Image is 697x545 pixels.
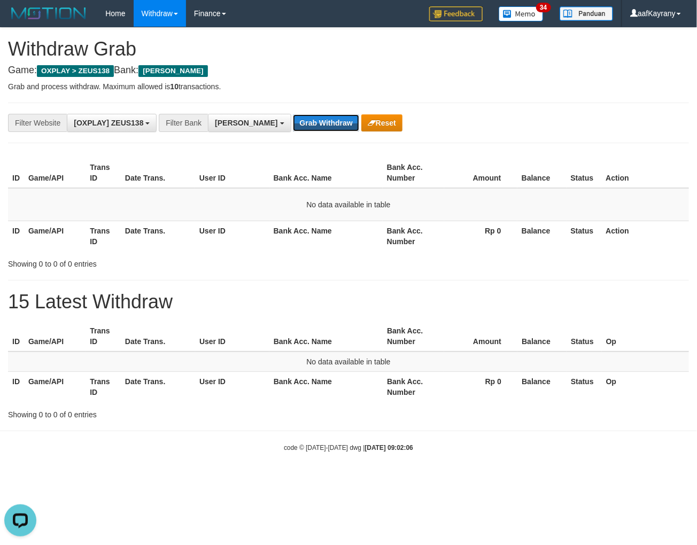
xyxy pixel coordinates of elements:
[517,372,567,402] th: Balance
[567,221,602,251] th: Status
[429,6,483,21] img: Feedback.jpg
[86,372,121,402] th: Trans ID
[601,158,689,188] th: Action
[560,6,613,21] img: panduan.png
[4,4,36,36] button: Open LiveChat chat widget
[8,5,89,21] img: MOTION_logo.png
[138,65,207,77] span: [PERSON_NAME]
[444,372,517,402] th: Rp 0
[215,119,277,127] span: [PERSON_NAME]
[74,119,143,127] span: [OXPLAY] ZEUS138
[86,158,121,188] th: Trans ID
[67,114,157,132] button: [OXPLAY] ZEUS138
[24,321,86,352] th: Game/API
[159,114,208,132] div: Filter Bank
[8,65,689,76] h4: Game: Bank:
[269,158,383,188] th: Bank Acc. Name
[567,372,602,402] th: Status
[8,254,282,269] div: Showing 0 to 0 of 0 entries
[195,158,269,188] th: User ID
[383,321,444,352] th: Bank Acc. Number
[195,372,269,402] th: User ID
[517,221,567,251] th: Balance
[8,158,24,188] th: ID
[365,444,413,451] strong: [DATE] 09:02:06
[86,221,121,251] th: Trans ID
[444,158,517,188] th: Amount
[8,221,24,251] th: ID
[499,6,544,21] img: Button%20Memo.svg
[269,321,383,352] th: Bank Acc. Name
[121,321,195,352] th: Date Trans.
[284,444,413,451] small: code © [DATE]-[DATE] dwg |
[8,38,689,60] h1: Withdraw Grab
[567,158,602,188] th: Status
[121,221,195,251] th: Date Trans.
[293,114,359,131] button: Grab Withdraw
[8,188,689,221] td: No data available in table
[567,321,602,352] th: Status
[24,372,86,402] th: Game/API
[8,114,67,132] div: Filter Website
[86,321,121,352] th: Trans ID
[170,82,179,91] strong: 10
[24,221,86,251] th: Game/API
[24,158,86,188] th: Game/API
[383,158,444,188] th: Bank Acc. Number
[121,158,195,188] th: Date Trans.
[8,291,689,313] h1: 15 Latest Withdraw
[121,372,195,402] th: Date Trans.
[601,221,689,251] th: Action
[208,114,291,132] button: [PERSON_NAME]
[517,321,567,352] th: Balance
[269,221,383,251] th: Bank Acc. Name
[8,405,282,420] div: Showing 0 to 0 of 0 entries
[8,321,24,352] th: ID
[383,372,444,402] th: Bank Acc. Number
[602,372,689,402] th: Op
[444,321,517,352] th: Amount
[8,352,689,372] td: No data available in table
[361,114,402,131] button: Reset
[269,372,383,402] th: Bank Acc. Name
[444,221,517,251] th: Rp 0
[602,321,689,352] th: Op
[8,81,689,92] p: Grab and process withdraw. Maximum allowed is transactions.
[195,221,269,251] th: User ID
[37,65,114,77] span: OXPLAY > ZEUS138
[383,221,444,251] th: Bank Acc. Number
[517,158,567,188] th: Balance
[195,321,269,352] th: User ID
[536,3,551,12] span: 34
[8,372,24,402] th: ID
